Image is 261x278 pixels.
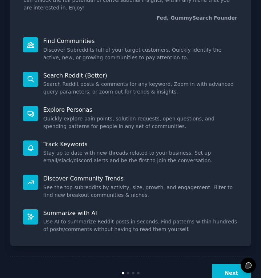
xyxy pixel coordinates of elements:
p: Summarize with AI [43,209,238,217]
div: - [154,14,237,22]
p: Search Reddit (Better) [43,72,238,79]
dd: Quickly explore pain points, solution requests, open questions, and spending patterns for people ... [43,115,238,130]
p: Discover Community Trends [43,175,238,182]
dd: Use AI to summarize Reddit posts in seconds. Find patterns within hundreds of posts/comments with... [43,218,238,233]
dd: Stay up to date with new threads related to your business. Set up email/slack/discord alerts and ... [43,149,238,164]
p: Explore Personas [43,106,238,114]
a: Fed, GummySearch Founder [156,15,237,21]
p: Find Communities [43,37,238,45]
dd: Search Reddit posts & comments for any keyword. Zoom in with advanced query parameters, or zoom o... [43,80,238,96]
dd: Discover Subreddits full of your target customers. Quickly identify the active, new, or growing c... [43,46,238,61]
p: Track Keywords [43,140,238,148]
dd: See the top subreddits by activity, size, growth, and engagement. Filter to find new breakout com... [43,184,238,199]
